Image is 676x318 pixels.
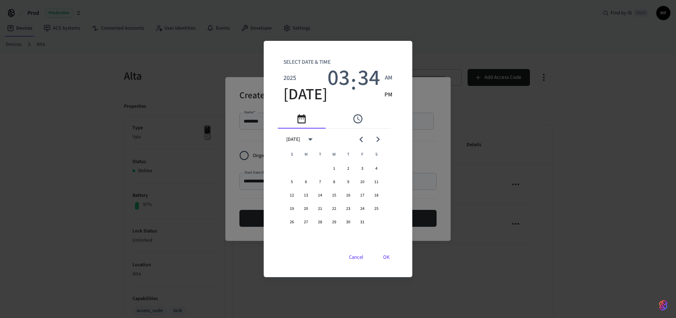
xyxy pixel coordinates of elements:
[328,148,340,162] span: Wednesday
[370,189,383,202] button: 18
[286,202,298,215] button: 19
[356,148,369,162] span: Friday
[283,85,327,105] span: [DATE]
[328,216,340,229] button: 29
[356,162,369,175] button: 3
[328,202,340,215] button: 22
[370,202,383,215] button: 25
[384,91,393,100] span: PM
[328,176,340,188] button: 8
[384,70,393,87] button: AM
[370,131,386,148] button: Next month
[300,202,312,215] button: 20
[351,70,356,104] span: :
[384,87,393,104] button: PM
[327,70,350,87] button: 03
[342,189,355,202] button: 16
[370,148,383,162] span: Saturday
[314,148,326,162] span: Tuesday
[314,189,326,202] button: 14
[314,202,326,215] button: 21
[328,189,340,202] button: 15
[340,249,372,266] button: Cancel
[286,216,298,229] button: 26
[283,70,296,87] button: 2025
[327,65,350,91] span: 03
[342,162,355,175] button: 2
[328,162,340,175] button: 1
[334,109,382,129] button: pick time
[356,202,369,215] button: 24
[300,148,312,162] span: Monday
[314,176,326,188] button: 7
[356,216,369,229] button: 31
[286,136,300,143] div: [DATE]
[286,176,298,188] button: 5
[356,176,369,188] button: 10
[342,148,355,162] span: Thursday
[385,74,393,83] span: AM
[278,109,326,129] button: pick date
[342,176,355,188] button: 9
[314,216,326,229] button: 28
[302,131,319,148] button: calendar view is open, switch to year view
[659,300,668,311] img: SeamLogoGradient.69752ec5.svg
[342,216,355,229] button: 30
[300,216,312,229] button: 27
[370,162,383,175] button: 4
[283,73,296,83] span: 2025
[283,55,331,70] span: Select date & time
[375,249,398,266] button: OK
[300,189,312,202] button: 13
[353,131,369,148] button: Previous month
[286,148,298,162] span: Sunday
[370,176,383,188] button: 11
[342,202,355,215] button: 23
[358,70,380,87] button: 34
[358,65,380,91] span: 34
[300,176,312,188] button: 6
[286,189,298,202] button: 12
[283,87,327,104] button: [DATE]
[356,189,369,202] button: 17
